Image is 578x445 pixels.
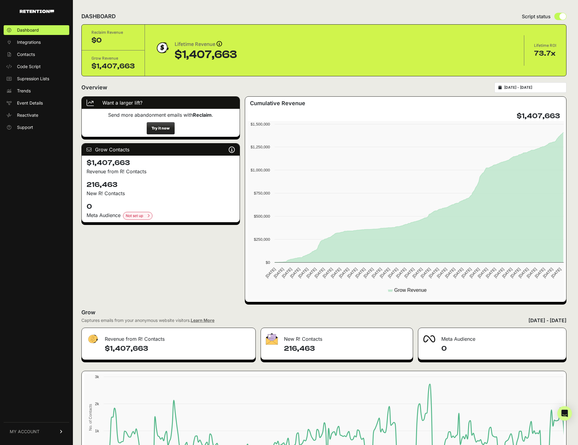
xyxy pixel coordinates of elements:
text: [DATE] [322,267,333,279]
text: [DATE] [289,267,301,279]
span: MY ACCOUNT [10,429,39,435]
text: [DATE] [313,267,325,279]
strong: Try it now [152,126,170,130]
div: Grow Contacts [82,143,240,156]
div: $1,407,663 [175,49,237,61]
a: Supression Lists [4,74,69,84]
h4: $1,407,663 [87,158,235,168]
h4: 0 [87,202,235,212]
a: Event Details [4,98,69,108]
span: Supression Lists [17,76,49,82]
text: $0 [265,260,270,265]
div: Open Intercom Messenger [557,406,572,421]
div: Revenue from R! Contacts [82,328,255,346]
h4: 216,463 [284,344,408,354]
a: Code Script [4,62,69,71]
text: [DATE] [371,267,382,279]
text: [DATE] [477,267,488,279]
a: Reactivate [4,110,69,120]
text: [DATE] [493,267,505,279]
div: Meta Audience [418,328,566,346]
p: Send more abandonment emails with . [87,111,235,119]
text: [DATE] [444,267,456,279]
text: $1,250,000 [251,145,270,149]
div: [DATE] - [DATE] [528,317,566,324]
img: Retention.com [20,10,54,13]
a: MY ACCOUNT [4,422,69,441]
div: $1,407,663 [91,61,135,71]
span: Reactivate [17,112,38,118]
a: Contacts [4,50,69,59]
a: Learn More [191,318,214,323]
div: Meta Audience [87,212,235,220]
text: [DATE] [281,267,293,279]
text: [DATE] [379,267,391,279]
h3: Cumulative Revenue [250,99,305,108]
p: New R! Contacts [87,190,235,197]
text: [DATE] [411,267,423,279]
h4: 216,463 [87,180,235,190]
text: [DATE] [428,267,439,279]
text: [DATE] [460,267,472,279]
text: [DATE] [338,267,350,279]
text: [DATE] [534,267,546,279]
text: [DATE] [346,267,358,279]
img: fa-dollar-13500eef13a19c4ab2b9ed9ad552e47b0d9fc28b02b83b90ba0e00f96d6372e9.png [87,333,99,345]
text: [DATE] [468,267,480,279]
text: [DATE] [265,267,276,279]
text: [DATE] [330,267,342,279]
a: Dashboard [4,25,69,35]
a: Support [4,122,69,132]
img: fa-meta-2f981b61bb99beabf952f7030308934f19ce035c18b003e963880cc3fabeebb7.png [423,335,435,343]
img: dollar-coin-05c43ed7efb7bc0c12610022525b4bbbb207c7efeef5aecc26f025e68dcafac9.png [155,40,170,55]
text: [DATE] [525,267,537,279]
div: Captures emails from your anonymous website visitors. [81,317,214,323]
div: Lifetime ROI [534,43,556,49]
span: Dashboard [17,27,39,33]
span: Trends [17,88,31,94]
text: [DATE] [509,267,521,279]
text: Grow Revenue [394,288,427,293]
h4: $1,407,663 [105,344,251,354]
text: $1,500,000 [251,122,270,126]
text: [DATE] [297,267,309,279]
h4: 0 [441,344,561,354]
h2: Grow [81,308,566,317]
h2: Overview [81,83,107,92]
a: Integrations [4,37,69,47]
h2: DASHBOARD [81,12,116,21]
div: New R! Contacts [261,328,413,346]
text: $250,000 [254,237,270,242]
div: Lifetime Revenue [175,40,237,49]
text: $1,000,000 [251,168,270,172]
text: [DATE] [542,267,554,279]
text: [DATE] [485,267,497,279]
text: 1k [95,429,99,433]
text: 2k [95,402,99,406]
a: Trends [4,86,69,96]
h4: $1,407,663 [517,111,560,121]
span: Code Script [17,64,41,70]
text: [DATE] [387,267,399,279]
text: [DATE] [419,267,431,279]
div: Reclaim Revenue [91,29,135,36]
text: [DATE] [501,267,513,279]
span: Contacts [17,51,35,57]
strong: Reclaim [193,112,212,118]
img: fa-envelope-19ae18322b30453b285274b1b8af3d052b27d846a4fbe8435d1a52b978f639a2.png [266,333,278,345]
span: Support [17,124,33,130]
div: Want a larger lift? [82,97,240,109]
div: Grow Revenue [91,55,135,61]
text: [DATE] [395,267,407,279]
text: $750,000 [254,191,270,195]
text: [DATE] [305,267,317,279]
text: [DATE] [436,267,448,279]
text: 3k [95,374,99,379]
text: [DATE] [518,267,529,279]
text: [DATE] [452,267,464,279]
text: [DATE] [362,267,374,279]
span: Integrations [17,39,41,45]
text: No. of Contacts [88,404,93,431]
text: [DATE] [354,267,366,279]
text: [DATE] [403,267,415,279]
